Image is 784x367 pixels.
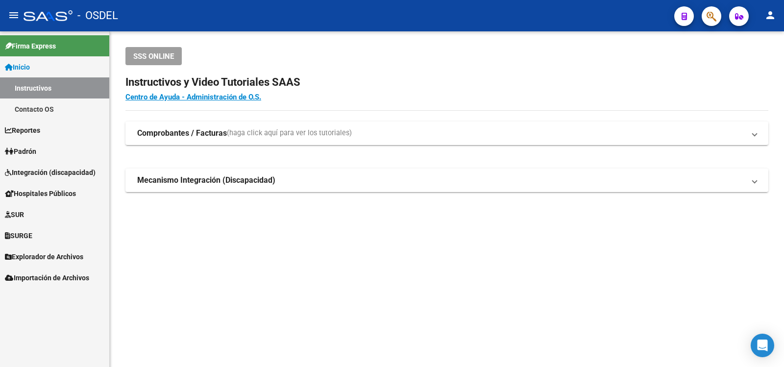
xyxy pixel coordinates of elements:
span: Inicio [5,62,30,73]
span: Explorador de Archivos [5,251,83,262]
strong: Comprobantes / Facturas [137,128,227,139]
span: Reportes [5,125,40,136]
span: Firma Express [5,41,56,51]
span: Hospitales Públicos [5,188,76,199]
span: SSS ONLINE [133,52,174,61]
mat-expansion-panel-header: Comprobantes / Facturas(haga click aquí para ver los tutoriales) [125,122,768,145]
mat-icon: person [764,9,776,21]
h2: Instructivos y Video Tutoriales SAAS [125,73,768,92]
strong: Mecanismo Integración (Discapacidad) [137,175,275,186]
span: SUR [5,209,24,220]
span: Importación de Archivos [5,272,89,283]
span: SURGE [5,230,32,241]
div: Open Intercom Messenger [751,334,774,357]
button: SSS ONLINE [125,47,182,65]
span: Integración (discapacidad) [5,167,96,178]
span: - OSDEL [77,5,118,26]
mat-expansion-panel-header: Mecanismo Integración (Discapacidad) [125,169,768,192]
span: (haga click aquí para ver los tutoriales) [227,128,352,139]
mat-icon: menu [8,9,20,21]
a: Centro de Ayuda - Administración de O.S. [125,93,261,101]
span: Padrón [5,146,36,157]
